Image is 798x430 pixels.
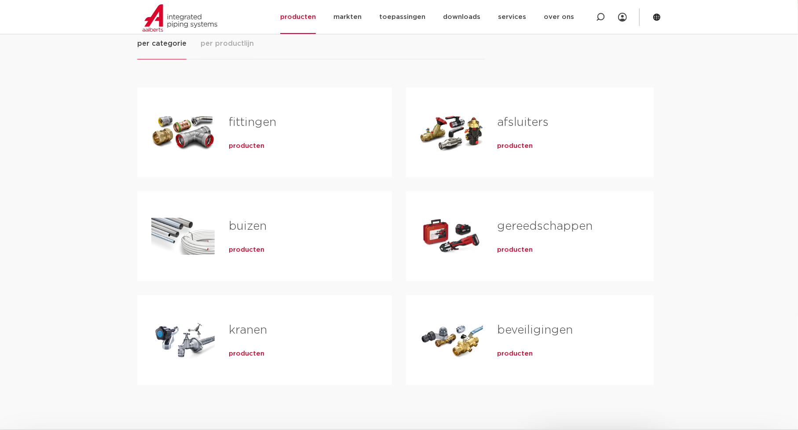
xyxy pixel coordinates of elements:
[229,246,264,254] a: producten
[229,142,264,151] a: producten
[229,117,276,128] a: fittingen
[497,324,573,336] a: beveiligingen
[497,349,533,358] a: producten
[497,221,593,232] a: gereedschappen
[229,324,267,336] a: kranen
[229,349,264,358] a: producten
[137,38,661,399] div: Tabs. Open items met enter of spatie, sluit af met escape en navigeer met de pijltoetsen.
[497,142,533,151] a: producten
[229,221,267,232] a: buizen
[137,38,187,49] span: per categorie
[497,246,533,254] a: producten
[201,38,254,49] span: per productlijn
[497,117,549,128] a: afsluiters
